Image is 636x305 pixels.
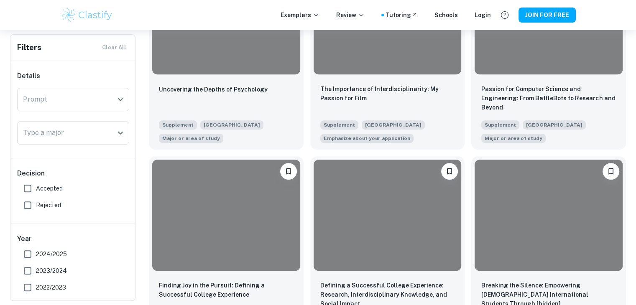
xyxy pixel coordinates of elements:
span: Major or area of study [162,135,220,142]
span: Most students choose their intended major or area of study based on a passion or inspiration that... [481,133,546,143]
p: Review [336,10,365,20]
span: [GEOGRAPHIC_DATA] [362,120,425,130]
a: Login [475,10,491,20]
span: Supplement [159,120,197,130]
a: Schools [434,10,458,20]
span: Accepted [36,184,63,193]
button: Please log in to bookmark exemplars [603,163,619,180]
button: Open [115,94,126,105]
span: Most students choose their intended major or area of study based on a passion or inspiration that... [159,133,223,143]
span: Supplement [320,120,358,130]
span: Major or area of study [485,135,542,142]
button: Please log in to bookmark exemplars [441,163,458,180]
button: Open [115,127,126,139]
span: Consider your application as a whole. What do you personally want to emphasize about your applica... [320,133,414,143]
p: Exemplars [281,10,319,20]
button: Please log in to bookmark exemplars [280,163,297,180]
button: Help and Feedback [498,8,512,22]
p: Finding Joy in the Pursuit: Defining a Successful College Experience [159,281,294,299]
span: [GEOGRAPHIC_DATA] [200,120,263,130]
span: 2023/2024 [36,266,67,275]
p: Uncovering the Depths of Psychology [159,85,268,94]
p: The Importance of Interdisciplinarity: My Passion for Film [320,84,455,103]
h6: Decision [17,168,129,178]
button: JOIN FOR FREE [519,8,576,23]
span: Rejected [36,201,61,210]
span: Supplement [481,120,519,130]
span: Emphasize about your application [324,135,410,142]
h6: Details [17,71,129,81]
a: Tutoring [386,10,418,20]
h6: Filters [17,42,41,53]
img: Clastify logo [61,7,114,23]
span: 2024/2025 [36,249,67,259]
h6: Year [17,234,129,244]
span: 2022/2023 [36,283,66,292]
p: Passion for Computer Science and Engineering: From BattleBots to Research and Beyond [481,84,616,112]
span: [GEOGRAPHIC_DATA] [523,120,586,130]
